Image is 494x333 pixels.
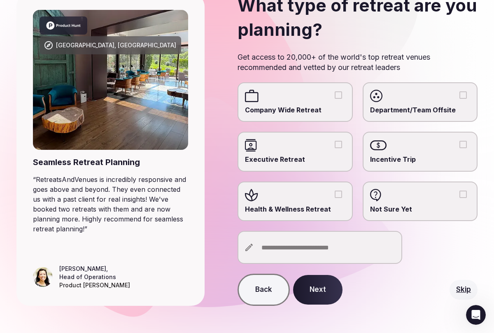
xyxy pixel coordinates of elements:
div: [GEOGRAPHIC_DATA], [GEOGRAPHIC_DATA] [56,41,176,49]
figcaption: , [59,265,130,289]
button: Incentive Trip [459,141,467,148]
button: Next [293,275,343,305]
div: Head of Operations [59,273,130,281]
img: Leeann Trang [33,267,53,287]
span: Not Sure Yet [370,205,470,214]
button: Department/Team Offsite [459,91,467,99]
img: Barcelona, Spain [33,10,188,150]
div: Seamless Retreat Planning [33,156,188,168]
p: Get access to 20,000+ of the world's top retreat venues recommended and vetted by our retreat lea... [238,52,478,72]
span: Health & Wellness Retreat [245,205,345,214]
button: Health & Wellness Retreat [335,191,342,198]
span: Department/Team Offsite [370,105,470,114]
cite: [PERSON_NAME] [59,265,106,272]
span: Incentive Trip [370,155,470,164]
span: Company Wide Retreat [245,105,345,114]
iframe: Intercom live chat [466,305,486,325]
button: Not Sure Yet [459,191,467,198]
span: Executive Retreat [245,155,345,164]
blockquote: “ RetreatsAndVenues is incredibly responsive and goes above and beyond. They even connected us wi... [33,175,188,234]
button: Executive Retreat [335,141,342,148]
div: Product [PERSON_NAME] [59,281,130,289]
button: Back [238,274,290,306]
button: Company Wide Retreat [335,91,342,99]
button: Skip [450,280,478,300]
